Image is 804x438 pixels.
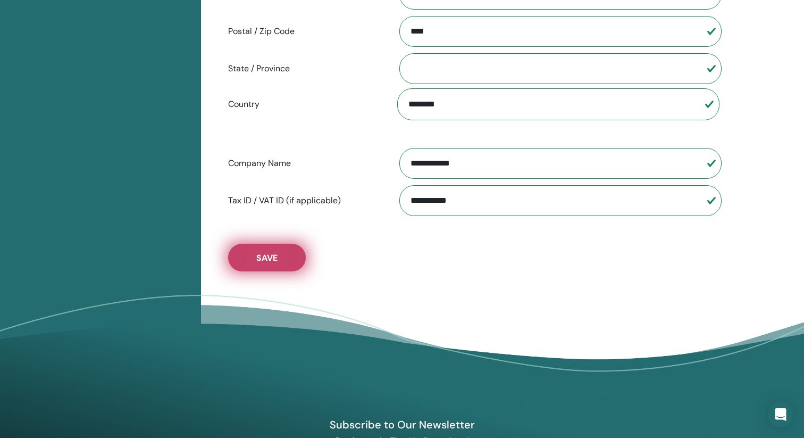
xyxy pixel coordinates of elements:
label: Postal / Zip Code [220,21,389,42]
label: Tax ID / VAT ID (if applicable) [220,191,389,211]
h4: Subscribe to Our Newsletter [279,418,525,432]
label: Country [220,94,389,114]
span: Save [256,252,278,263]
button: Save [228,244,306,271]
label: Company Name [220,153,389,173]
label: State / Province [220,59,389,79]
div: Open Intercom Messenger [768,402,793,427]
